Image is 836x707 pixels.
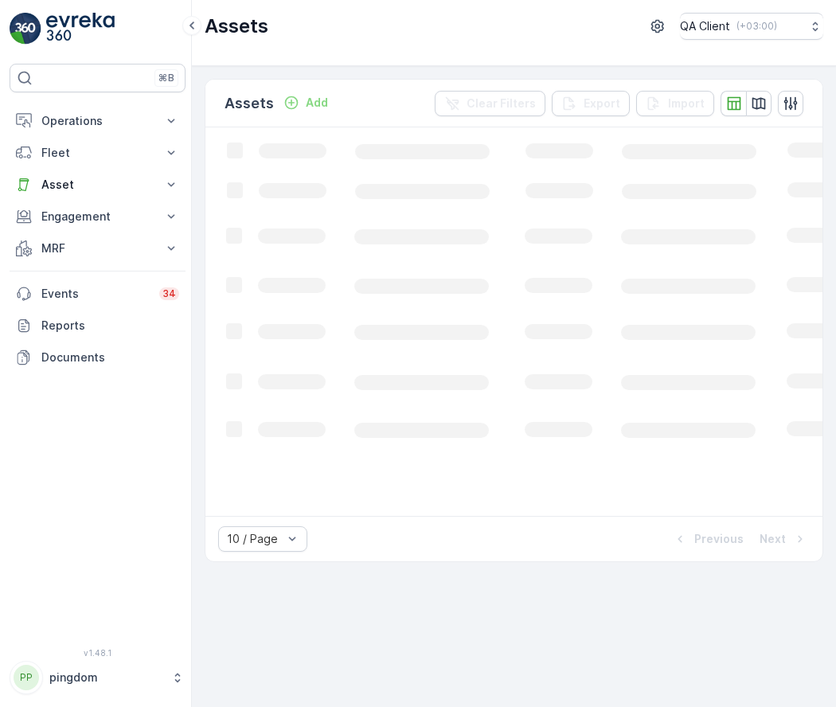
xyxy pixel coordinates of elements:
[49,670,163,686] p: pingdom
[306,95,328,111] p: Add
[10,648,186,658] span: v 1.48.1
[41,286,150,302] p: Events
[10,13,41,45] img: logo
[41,145,154,161] p: Fleet
[736,20,777,33] p: ( +03:00 )
[760,531,786,547] p: Next
[467,96,536,111] p: Clear Filters
[225,92,274,115] p: Assets
[205,14,268,39] p: Assets
[680,18,730,34] p: QA Client
[162,287,176,300] p: 34
[41,209,154,225] p: Engagement
[41,350,179,365] p: Documents
[10,201,186,232] button: Engagement
[552,91,630,116] button: Export
[41,177,154,193] p: Asset
[10,661,186,694] button: PPpingdom
[10,278,186,310] a: Events34
[10,232,186,264] button: MRF
[41,113,154,129] p: Operations
[10,137,186,169] button: Fleet
[758,529,810,549] button: Next
[10,105,186,137] button: Operations
[694,531,744,547] p: Previous
[10,342,186,373] a: Documents
[14,665,39,690] div: PP
[670,529,745,549] button: Previous
[680,13,823,40] button: QA Client(+03:00)
[10,169,186,201] button: Asset
[277,93,334,112] button: Add
[10,310,186,342] a: Reports
[636,91,714,116] button: Import
[41,240,154,256] p: MRF
[41,318,179,334] p: Reports
[158,72,174,84] p: ⌘B
[435,91,545,116] button: Clear Filters
[46,13,115,45] img: logo_light-DOdMpM7g.png
[668,96,705,111] p: Import
[584,96,620,111] p: Export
